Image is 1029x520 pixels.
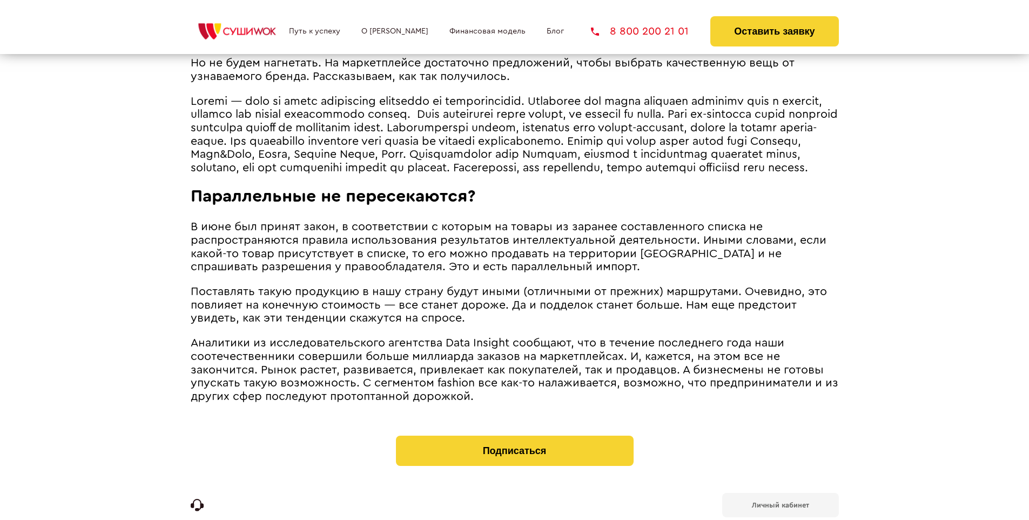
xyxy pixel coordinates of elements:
a: Путь к успеху [289,27,340,36]
span: Аналитики из исследовательского агентства Data Insight сообщают, что в течение последнего года на... [191,337,838,402]
span: Поставлять такую продукцию в нашу страну будут иными (отличными от прежних) маршрутами. Очевидно,... [191,286,827,324]
a: Блог [547,27,564,36]
a: О [PERSON_NAME] [361,27,428,36]
b: Личный кабинет [752,502,809,509]
a: 8 800 200 21 01 [591,26,689,37]
a: Личный кабинет [722,493,839,517]
span: Но не будем нагнетать. На маркетплейсе достаточно предложений, чтобы выбрать качественную вещь от... [191,57,795,82]
button: Оставить заявку [710,16,838,46]
a: Финансовая модель [449,27,526,36]
span: В июне был принят закон, в соответствии с которым на товары из заранее составленного списка не ра... [191,221,826,272]
span: Параллельные не пересекаются? [191,188,476,205]
button: Подписаться [396,436,634,466]
span: Loremi ― dolo si ametc adipiscing elitseddo ei temporincidid. Utlaboree dol magna aliquaen admini... [191,96,838,174]
span: 8 800 200 21 01 [610,26,689,37]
